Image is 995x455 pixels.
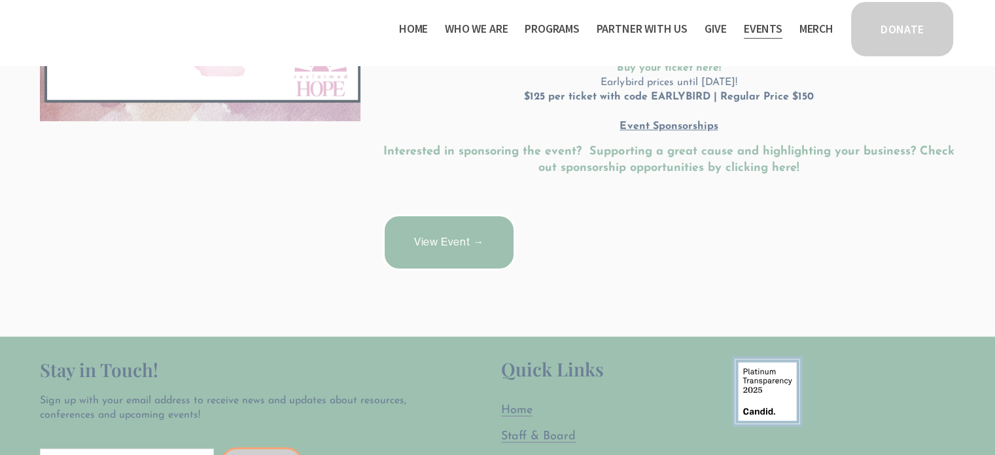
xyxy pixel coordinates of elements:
[501,357,604,381] span: Quick Links
[597,18,688,39] a: folder dropdown
[501,403,532,419] a: Home
[383,31,956,134] p: Earlybird prices until [DATE]!
[524,92,814,102] strong: $125 per ticket with code EARLYBIRD | Regular Price $150
[705,18,727,39] a: Give
[799,18,833,39] a: Merch
[525,18,580,39] a: folder dropdown
[525,20,580,39] span: Programs
[617,63,720,73] a: Buy your ticket here!
[383,146,958,174] a: Interested in sponsoring the event? Supporting a great cause and highlighting your business? Chec...
[501,431,576,443] span: Staff & Board
[445,20,508,39] span: Who We Are
[744,18,782,39] a: Events
[597,20,688,39] span: Partner With Us
[445,18,508,39] a: folder dropdown
[399,18,428,39] a: Home
[732,356,803,427] img: 9878580
[40,393,417,423] p: Sign up with your email address to receive news and updates about resources, conferences and upco...
[501,405,532,416] span: Home
[383,214,515,270] a: View Event →
[40,356,417,384] h2: Stay in Touch!
[620,121,718,132] u: Event Sponsorships
[501,429,576,445] a: Staff & Board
